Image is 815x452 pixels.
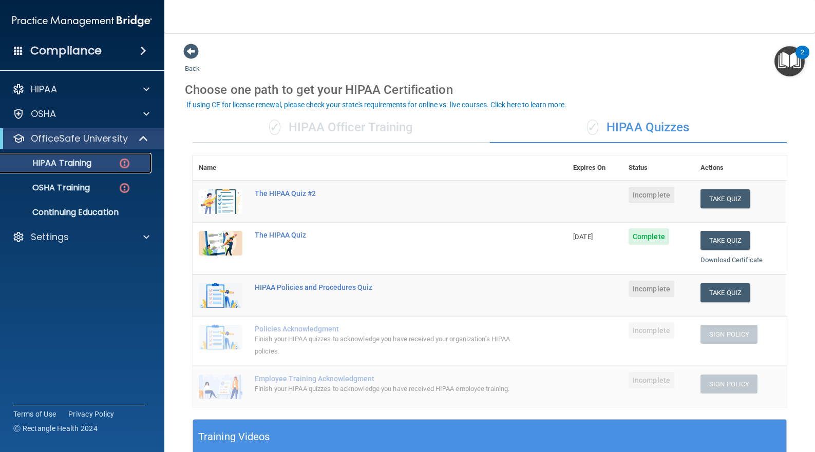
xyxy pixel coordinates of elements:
button: Take Quiz [700,231,750,250]
a: Settings [12,231,149,243]
span: Incomplete [629,187,674,203]
button: Take Quiz [700,189,750,208]
span: Complete [629,228,669,245]
button: If using CE for license renewal, please check your state's requirements for online vs. live cours... [185,100,568,110]
p: OfficeSafe University [31,132,128,145]
div: Employee Training Acknowledgment [255,375,516,383]
p: Settings [31,231,69,243]
th: Actions [694,155,787,181]
a: Back [185,52,200,72]
a: OSHA [12,108,149,120]
div: The HIPAA Quiz #2 [255,189,516,198]
th: Name [193,155,249,181]
button: Sign Policy [700,325,757,344]
p: Continuing Education [7,207,147,218]
div: Choose one path to get your HIPAA Certification [185,75,794,105]
p: HIPAA Training [7,158,91,168]
span: ✓ [587,120,598,135]
div: HIPAA Policies and Procedures Quiz [255,283,516,291]
div: Finish your HIPAA quizzes to acknowledge you have received HIPAA employee training. [255,383,516,395]
h4: Compliance [30,44,102,58]
h5: Training Videos [198,428,270,446]
img: danger-circle.6113f641.png [118,182,131,194]
p: OSHA [31,108,56,120]
span: Ⓒ Rectangle Health 2024 [13,423,98,434]
span: [DATE] [573,233,593,241]
div: HIPAA Officer Training [193,112,490,143]
th: Status [622,155,694,181]
div: HIPAA Quizzes [490,112,787,143]
span: Incomplete [629,281,674,297]
img: danger-circle.6113f641.png [118,157,131,170]
div: Finish your HIPAA quizzes to acknowledge you have received your organization’s HIPAA policies. [255,333,516,358]
a: Privacy Policy [68,409,115,419]
p: HIPAA [31,83,57,95]
div: If using CE for license renewal, please check your state's requirements for online vs. live cours... [186,101,566,108]
button: Take Quiz [700,283,750,302]
div: Policies Acknowledgment [255,325,516,333]
button: Sign Policy [700,375,757,394]
a: Download Certificate [700,256,763,264]
span: Incomplete [629,322,674,339]
span: ✓ [269,120,280,135]
div: The HIPAA Quiz [255,231,516,239]
a: HIPAA [12,83,149,95]
a: OfficeSafe University [12,132,149,145]
div: 2 [801,52,804,66]
p: OSHA Training [7,183,90,193]
th: Expires On [567,155,622,181]
a: Terms of Use [13,409,56,419]
span: Incomplete [629,372,674,388]
img: PMB logo [12,11,152,31]
button: Open Resource Center, 2 new notifications [774,46,805,76]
